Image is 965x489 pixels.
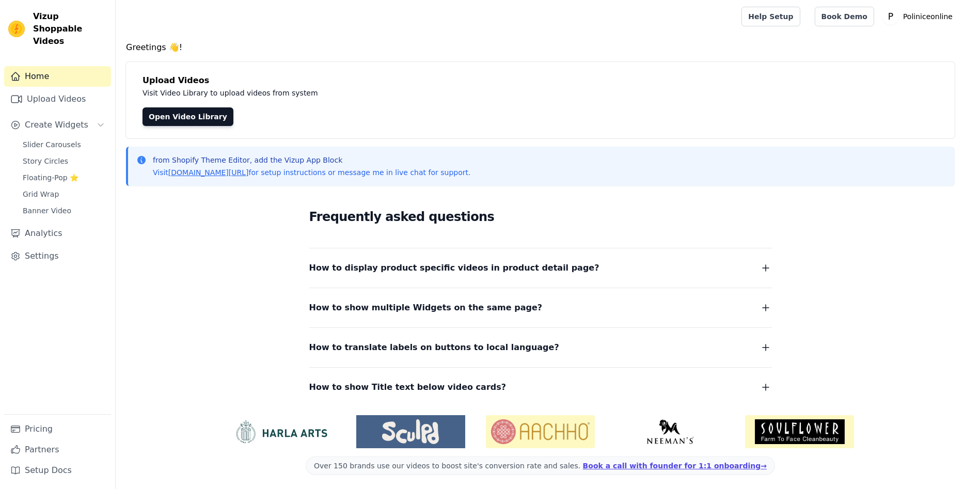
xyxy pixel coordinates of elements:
a: Setup Docs [4,460,111,481]
button: P Poliniceonline [882,7,957,26]
a: Book Demo [815,7,874,26]
a: Settings [4,246,111,266]
img: Soulflower [745,415,854,448]
a: Floating-Pop ⭐ [17,170,111,185]
a: Banner Video [17,203,111,218]
img: Vizup [8,21,25,37]
h4: Upload Videos [143,74,938,87]
text: P [888,11,893,22]
span: How to show Title text below video cards? [309,380,507,395]
span: Grid Wrap [23,189,59,199]
span: How to display product specific videos in product detail page? [309,261,599,275]
span: Banner Video [23,206,71,216]
p: from Shopify Theme Editor, add the Vizup App Block [153,155,470,165]
a: Analytics [4,223,111,244]
button: How to show multiple Widgets on the same page? [309,301,772,315]
span: Create Widgets [25,119,88,131]
a: Home [4,66,111,87]
img: Neeman's [615,419,724,444]
a: Upload Videos [4,89,111,109]
a: Book a call with founder for 1:1 onboarding [583,462,767,470]
p: Visit Video Library to upload videos from system [143,87,605,99]
span: Vizup Shoppable Videos [33,10,107,48]
a: Story Circles [17,154,111,168]
span: Story Circles [23,156,68,166]
a: Help Setup [741,7,800,26]
a: Slider Carousels [17,137,111,152]
button: How to display product specific videos in product detail page? [309,261,772,275]
img: Sculpd US [356,419,465,444]
span: Floating-Pop ⭐ [23,172,78,183]
h2: Frequently asked questions [309,207,772,227]
a: Open Video Library [143,107,233,126]
button: Create Widgets [4,115,111,135]
span: How to translate labels on buttons to local language? [309,340,559,355]
span: How to show multiple Widgets on the same page? [309,301,543,315]
p: Visit for setup instructions or message me in live chat for support. [153,167,470,178]
img: Aachho [486,415,595,448]
img: HarlaArts [227,419,336,444]
span: Slider Carousels [23,139,81,150]
button: How to translate labels on buttons to local language? [309,340,772,355]
button: How to show Title text below video cards? [309,380,772,395]
a: Partners [4,439,111,460]
a: Pricing [4,419,111,439]
a: Grid Wrap [17,187,111,201]
h4: Greetings 👋! [126,41,955,54]
a: [DOMAIN_NAME][URL] [168,168,249,177]
p: Poliniceonline [899,7,957,26]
